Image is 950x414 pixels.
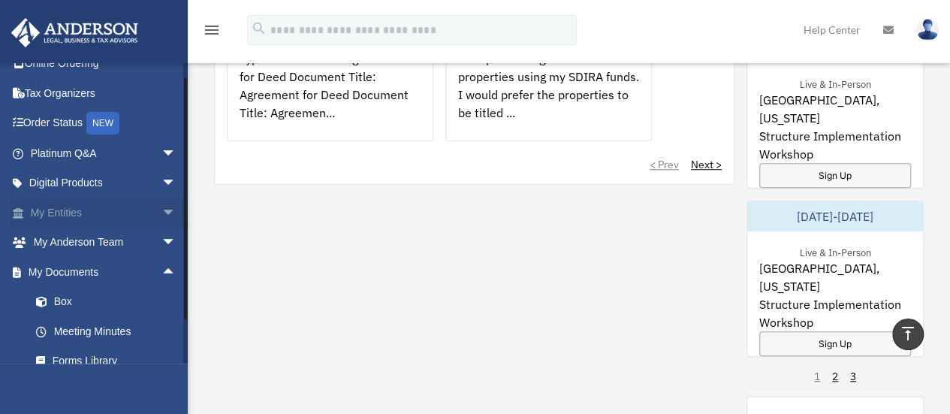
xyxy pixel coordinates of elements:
[251,20,267,37] i: search
[11,108,199,139] a: Order StatusNEW
[203,21,221,39] i: menu
[161,228,192,258] span: arrow_drop_down
[759,91,911,127] span: [GEOGRAPHIC_DATA], [US_STATE]
[759,163,911,188] a: Sign Up
[788,75,883,91] div: Live & In-Person
[161,198,192,228] span: arrow_drop_down
[446,38,651,155] div: I am purchasing several properties using my SDIRA funds. I would prefer the properties to be titl...
[228,38,433,155] div: Type of Document: Agreement for Deed Document Title: Agreement for Deed Document Title: Agreemen...
[11,138,199,168] a: Platinum Q&Aarrow_drop_down
[11,257,199,287] a: My Documentsarrow_drop_up
[161,257,192,288] span: arrow_drop_up
[11,78,199,108] a: Tax Organizers
[759,259,911,295] span: [GEOGRAPHIC_DATA], [US_STATE]
[759,295,911,331] span: Structure Implementation Workshop
[788,243,883,259] div: Live & In-Person
[747,201,923,231] div: [DATE]-[DATE]
[11,49,199,79] a: Online Ordering
[892,319,924,350] a: vertical_align_top
[759,127,911,163] span: Structure Implementation Workshop
[11,198,199,228] a: My Entitiesarrow_drop_down
[11,168,199,198] a: Digital Productsarrow_drop_down
[21,346,199,376] a: Forms Library
[759,331,911,356] a: Sign Up
[86,112,119,134] div: NEW
[7,18,143,47] img: Anderson Advisors Platinum Portal
[691,157,722,172] a: Next >
[161,168,192,199] span: arrow_drop_down
[21,316,199,346] a: Meeting Minutes
[11,228,199,258] a: My Anderson Teamarrow_drop_down
[161,138,192,169] span: arrow_drop_down
[916,19,939,41] img: User Pic
[899,325,917,343] i: vertical_align_top
[203,26,221,39] a: menu
[21,287,199,317] a: Box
